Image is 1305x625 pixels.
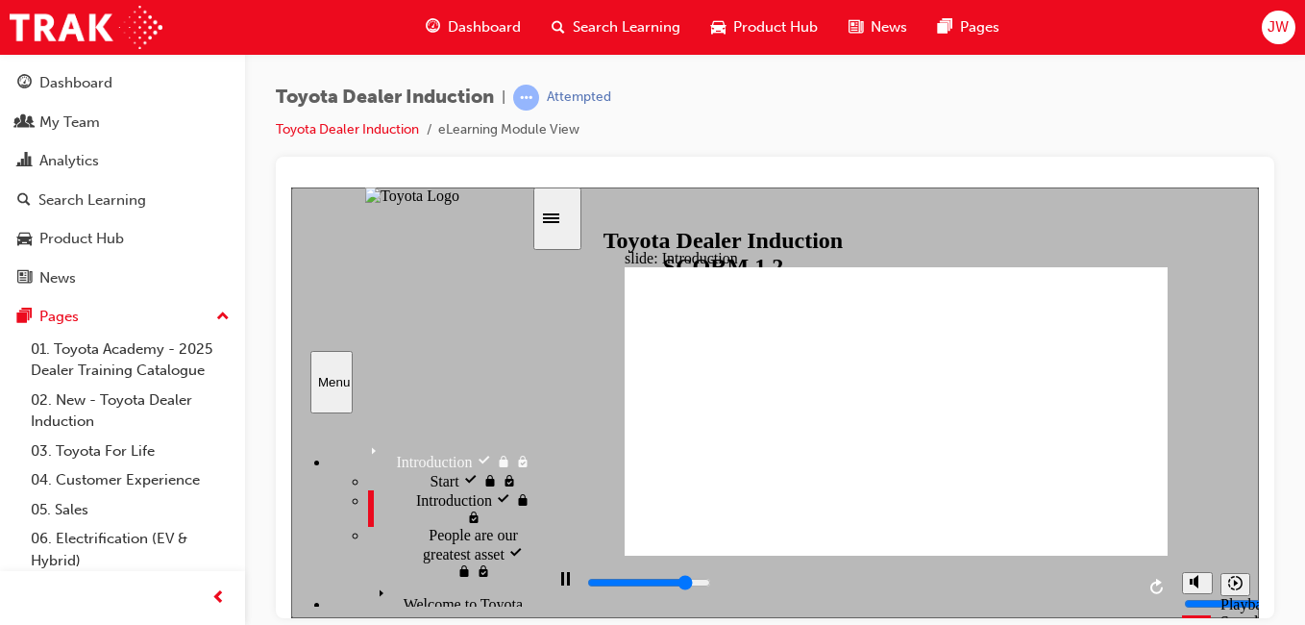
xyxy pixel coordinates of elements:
a: pages-iconPages [923,8,1015,47]
a: search-iconSearch Learning [536,8,696,47]
div: playback controls [252,368,881,431]
span: pages-icon [17,309,32,326]
span: visited, locked [210,286,226,302]
a: 02. New - Toyota Dealer Induction [23,386,237,437]
div: News [39,267,76,289]
span: News [871,16,907,38]
a: Product Hub [8,221,237,257]
a: My Team [8,105,237,140]
span: up-icon [216,305,230,330]
div: Welcome to Toyota [38,393,240,445]
span: Introduction [105,266,181,283]
li: eLearning Module View [438,119,579,141]
span: | [502,87,505,109]
div: Search Learning [38,189,146,212]
span: Toyota Dealer Induction [276,87,494,109]
span: guage-icon [426,15,440,39]
a: news-iconNews [833,8,923,47]
button: Playback speed [929,386,959,409]
a: Search Learning [8,183,237,218]
span: JW [1268,16,1289,38]
span: Pages [960,16,999,38]
div: People are our greatest asset [77,339,240,393]
span: locked [165,376,185,392]
a: 04. Customer Experience [23,465,237,495]
div: My Team [39,112,100,134]
span: search-icon [552,15,565,39]
a: 03. Toyota For Life [23,437,237,466]
div: Playback Speed [929,409,958,443]
div: Start [77,284,240,303]
span: visited [185,266,205,283]
span: car-icon [17,231,32,248]
div: Product Hub [39,228,124,250]
a: News [8,261,237,296]
a: car-iconProduct Hub [696,8,833,47]
a: guage-iconDashboard [410,8,536,47]
img: Trak [10,6,162,49]
button: Pages [8,299,237,335]
span: visited, locked [185,376,200,392]
div: Menu [27,187,54,202]
span: prev-icon [211,587,226,611]
a: 06. Electrification (EV & Hybrid) [23,524,237,575]
span: learningRecordVerb_ATTEMPT-icon [513,85,539,111]
div: Attempted [547,88,611,107]
span: people-icon [17,114,32,132]
input: slide progress [296,387,420,403]
span: visited, locked [224,266,239,283]
button: Replay (Ctrl+Alt+R) [852,386,881,414]
button: JW [1262,11,1295,44]
a: Analytics [8,143,237,179]
span: Search Learning [573,16,680,38]
div: Dashboard [39,72,112,94]
button: Pause (Ctrl+Alt+P) [252,384,284,416]
span: Welcome to Toyota [112,409,232,425]
span: pages-icon [938,15,952,39]
span: car-icon [711,15,726,39]
a: Dashboard [8,65,237,101]
div: Introduction [77,303,240,339]
div: misc controls [881,368,958,431]
span: search-icon [17,192,31,210]
span: locked [205,266,224,283]
div: Introduction [38,251,240,284]
input: volume [893,409,1017,424]
button: Menu [19,163,62,226]
div: Analytics [39,150,99,172]
a: Toyota Dealer Induction [276,121,419,137]
span: guage-icon [17,75,32,92]
button: Mute (Ctrl+Alt+M) [891,385,922,407]
button: DashboardMy TeamAnalyticsSearch LearningProduct HubNews [8,62,237,299]
span: Product Hub [733,16,818,38]
div: Pages [39,306,79,328]
span: Dashboard [448,16,521,38]
span: news-icon [17,270,32,287]
span: news-icon [849,15,863,39]
a: 01. Toyota Academy - 2025 Dealer Training Catalogue [23,335,237,386]
a: 05. Sales [23,495,237,525]
span: chart-icon [17,153,32,170]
